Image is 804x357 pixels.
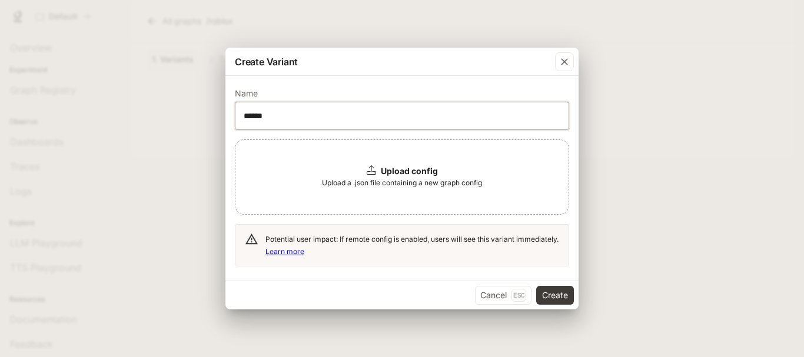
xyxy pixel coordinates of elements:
button: Create [536,286,574,305]
span: Upload a .json file containing a new graph config [322,177,482,189]
p: Name [235,89,258,98]
p: Esc [511,289,526,302]
button: CancelEsc [475,286,531,305]
b: Upload config [381,166,438,176]
span: Potential user impact: If remote config is enabled, users will see this variant immediately. [265,235,559,256]
p: Create Variant [235,55,298,69]
a: Learn more [265,247,304,256]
